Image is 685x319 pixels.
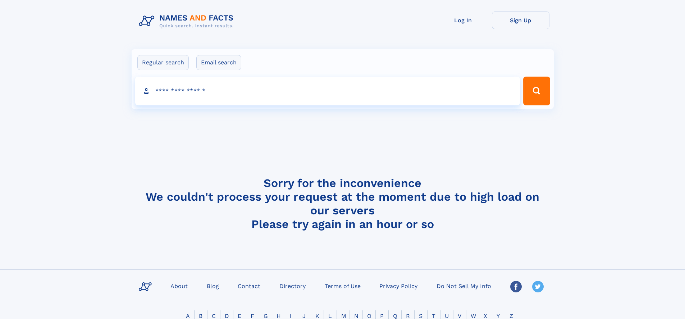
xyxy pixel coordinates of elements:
img: Logo Names and Facts [136,12,239,31]
input: search input [135,77,520,105]
label: Regular search [137,55,189,70]
img: Facebook [510,281,522,292]
label: Email search [196,55,241,70]
a: Log In [434,12,492,29]
a: Terms of Use [322,281,364,291]
a: Directory [277,281,309,291]
a: Do Not Sell My Info [434,281,494,291]
a: Blog [204,281,222,291]
a: Privacy Policy [376,281,420,291]
button: Search Button [523,77,550,105]
h4: Sorry for the inconvenience We couldn't process your request at the moment due to high load on ou... [136,176,549,231]
a: Contact [235,281,263,291]
a: About [168,281,191,291]
a: Sign Up [492,12,549,29]
img: Twitter [532,281,544,292]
